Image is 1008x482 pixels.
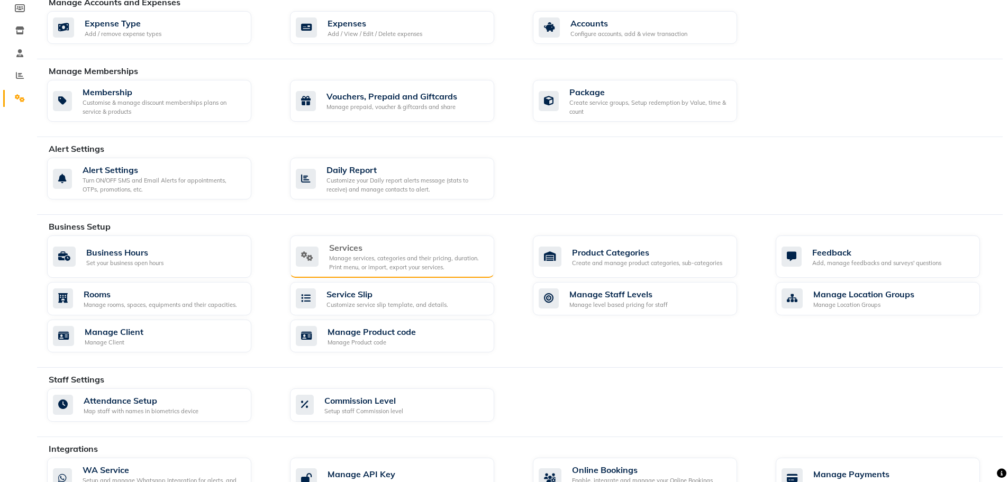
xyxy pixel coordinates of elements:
[533,235,760,278] a: Product CategoriesCreate and manage product categories, sub-categories
[85,30,161,39] div: Add / remove expense types
[326,176,486,194] div: Customize your Daily report alerts message (stats to receive) and manage contacts to alert.
[328,468,417,480] div: Manage API Key
[290,235,517,278] a: ServicesManage services, categories and their pricing, duration. Print menu, or import, export yo...
[326,163,486,176] div: Daily Report
[533,80,760,122] a: PackageCreate service groups, Setup redemption by Value, time & count
[83,463,243,476] div: WA Service
[84,407,198,416] div: Map staff with names in biometrics device
[328,17,422,30] div: Expenses
[47,11,274,44] a: Expense TypeAdd / remove expense types
[290,11,517,44] a: ExpensesAdd / View / Edit / Delete expenses
[290,320,517,353] a: Manage Product codeManage Product code
[572,246,722,259] div: Product Categories
[776,235,1003,278] a: FeedbackAdd, manage feedbacks and surveys' questions
[290,80,517,122] a: Vouchers, Prepaid and GiftcardsManage prepaid, voucher & giftcards and share
[83,163,243,176] div: Alert Settings
[47,158,274,199] a: Alert SettingsTurn ON/OFF SMS and Email Alerts for appointments, OTPs, promotions, etc.
[83,176,243,194] div: Turn ON/OFF SMS and Email Alerts for appointments, OTPs, promotions, etc.
[776,282,1003,315] a: Manage Location GroupsManage Location Groups
[47,388,274,422] a: Attendance SetupMap staff with names in biometrics device
[85,17,161,30] div: Expense Type
[84,288,237,301] div: Rooms
[572,463,729,476] div: Online Bookings
[86,246,164,259] div: Business Hours
[326,103,457,112] div: Manage prepaid, voucher & giftcards and share
[569,98,729,116] div: Create service groups, Setup redemption by Value, time & count
[569,86,729,98] div: Package
[47,235,274,278] a: Business HoursSet your business open hours
[328,325,416,338] div: Manage Product code
[84,301,237,310] div: Manage rooms, spaces, equipments and their capacities.
[290,282,517,315] a: Service SlipCustomize service slip template, and details.
[85,325,143,338] div: Manage Client
[570,17,687,30] div: Accounts
[533,282,760,315] a: Manage Staff LevelsManage level based pricing for staff
[83,86,243,98] div: Membership
[85,338,143,347] div: Manage Client
[326,301,448,310] div: Customize service slip template, and details.
[328,338,416,347] div: Manage Product code
[83,98,243,116] div: Customise & manage discount memberships plans on service & products
[570,30,687,39] div: Configure accounts, add & view transaction
[569,301,668,310] div: Manage level based pricing for staff
[326,90,457,103] div: Vouchers, Prepaid and Giftcards
[813,288,914,301] div: Manage Location Groups
[86,259,164,268] div: Set your business open hours
[329,241,486,254] div: Services
[329,254,486,271] div: Manage services, categories and their pricing, duration. Print menu, or import, export your servi...
[813,468,928,480] div: Manage Payments
[290,158,517,199] a: Daily ReportCustomize your Daily report alerts message (stats to receive) and manage contacts to ...
[47,320,274,353] a: Manage ClientManage Client
[572,259,722,268] div: Create and manage product categories, sub-categories
[569,288,668,301] div: Manage Staff Levels
[326,288,448,301] div: Service Slip
[328,30,422,39] div: Add / View / Edit / Delete expenses
[290,388,517,422] a: Commission LevelSetup staff Commission level
[812,259,941,268] div: Add, manage feedbacks and surveys' questions
[324,407,403,416] div: Setup staff Commission level
[324,394,403,407] div: Commission Level
[813,301,914,310] div: Manage Location Groups
[47,282,274,315] a: RoomsManage rooms, spaces, equipments and their capacities.
[812,246,941,259] div: Feedback
[47,80,274,122] a: MembershipCustomise & manage discount memberships plans on service & products
[84,394,198,407] div: Attendance Setup
[533,11,760,44] a: AccountsConfigure accounts, add & view transaction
